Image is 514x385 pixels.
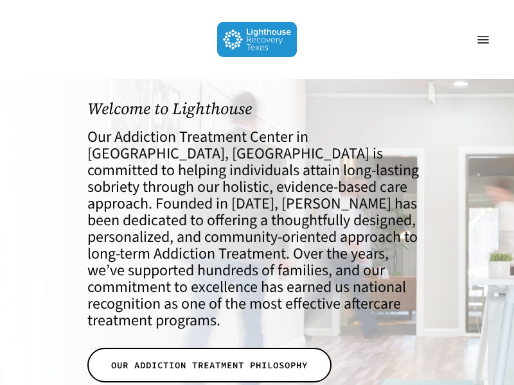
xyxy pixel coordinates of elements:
[87,129,427,329] h4: Our Addiction Treatment Center in [GEOGRAPHIC_DATA], [GEOGRAPHIC_DATA] is committed to helping in...
[217,22,297,57] img: Lighthouse Recovery Texas
[87,348,332,382] a: OUR ADDICTION TREATMENT PHILOSOPHY
[111,359,308,372] span: OUR ADDICTION TREATMENT PHILOSOPHY
[470,33,496,46] a: Navigation Menu
[87,99,427,118] h1: Welcome to Lighthouse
